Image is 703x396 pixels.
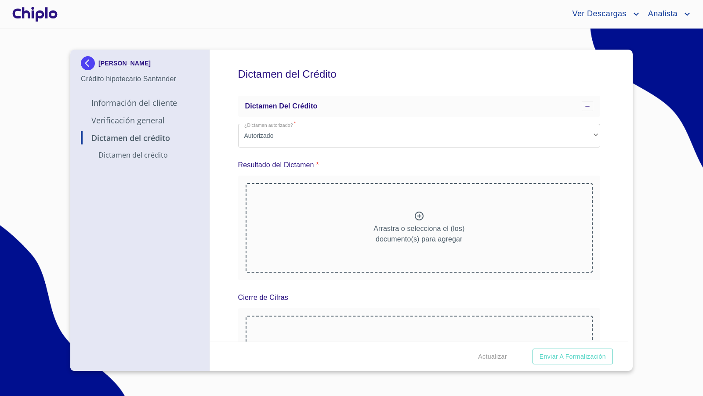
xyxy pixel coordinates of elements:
button: Actualizar [475,349,510,365]
p: Cierre de Cifras [238,292,288,303]
button: Enviar a Formalización [533,349,613,365]
p: [PERSON_NAME] [98,60,151,67]
div: Dictamen del crédito [238,96,601,117]
p: Verificación General [81,115,199,126]
span: Enviar a Formalización [540,351,606,362]
span: Actualizar [478,351,507,362]
p: Información del Cliente [81,97,199,108]
img: Docupass spot blue [81,56,98,70]
span: Dictamen del crédito [245,102,318,110]
span: Analista [641,7,682,21]
p: Crédito hipotecario Santander [81,74,199,84]
p: Arrastra o selecciona el (los) documento(s) para agregar [373,223,464,245]
p: Dictamen del Crédito [81,133,199,143]
h5: Dictamen del Crédito [238,56,601,92]
button: account of current user [641,7,692,21]
span: Ver Descargas [565,7,631,21]
div: Autorizado [238,124,601,148]
button: account of current user [565,7,641,21]
p: Resultado del Dictamen [238,160,314,170]
div: [PERSON_NAME] [81,56,199,74]
p: Dictamen del crédito [81,150,199,160]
